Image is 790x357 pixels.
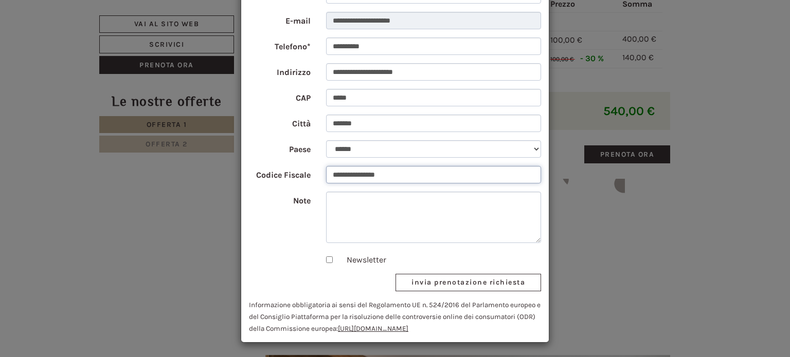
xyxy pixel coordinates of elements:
[241,166,318,181] label: Codice Fiscale
[8,28,167,59] div: Buon giorno, come possiamo aiutarla?
[15,50,161,57] small: 13:17
[241,12,318,27] label: E-mail
[338,325,408,332] a: [URL][DOMAIN_NAME]
[336,254,386,266] label: Newsletter
[241,140,318,156] label: Paese
[241,192,318,207] label: Note
[241,63,318,79] label: Indirizzo
[241,37,318,53] label: Telefono*
[183,8,222,25] div: lunedì
[241,89,318,104] label: CAP
[351,271,405,289] button: Invia
[396,274,541,291] button: invia prenotazione richiesta
[15,30,161,38] div: Hotel B&B Feldmessner
[241,115,318,130] label: Città
[249,301,541,332] small: Informazione obbligatoria ai sensi del Regolamento UE n. 524/2016 del Parlamento europeo e del Co...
